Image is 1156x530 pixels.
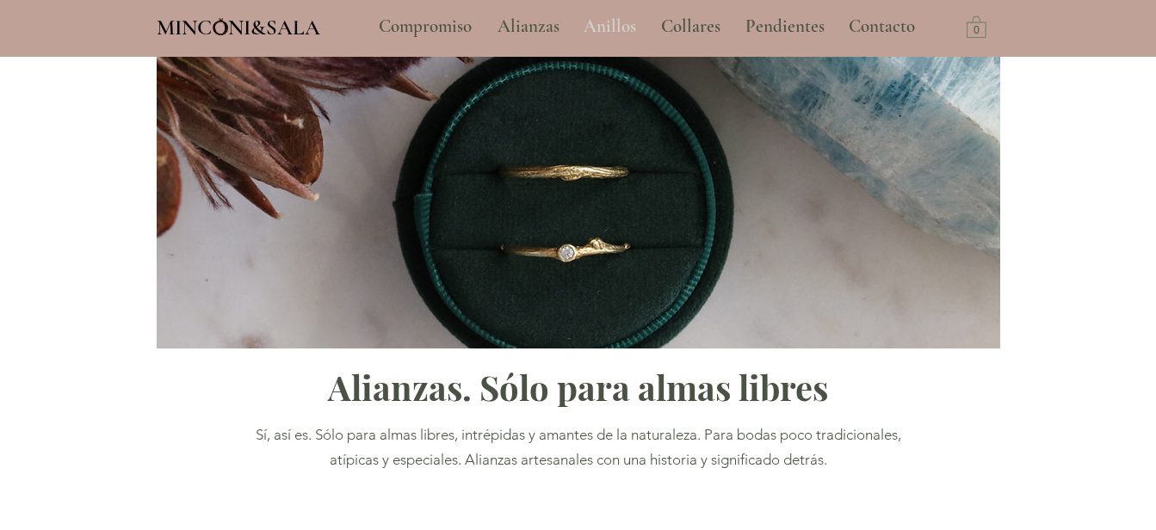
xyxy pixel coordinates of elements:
[737,5,833,48] p: Pendientes
[733,5,836,48] a: Pendientes
[571,5,648,48] a: Anillos
[974,25,980,37] text: 0
[652,5,729,48] p: Collares
[256,426,901,468] span: Sí, así es. Sólo para almas libres, intrépidas y amantes de la naturaleza. Para bodas poco tradic...
[370,5,480,48] p: Compromiso
[485,5,571,48] a: Alianzas
[332,5,962,48] nav: Sitio
[575,5,645,48] p: Anillos
[328,364,828,410] span: Alianzas. Sólo para almas libres
[967,15,986,38] a: Carrito con 0 ítems
[648,5,733,48] a: Collares
[840,5,924,48] p: Contacto
[836,5,929,48] a: Contacto
[157,15,320,40] span: MINCONI&SALA
[213,18,228,35] img: Minconi Sala
[366,5,485,48] a: Compromiso
[489,5,568,48] p: Alianzas
[157,11,320,40] a: MINCONI&SALA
